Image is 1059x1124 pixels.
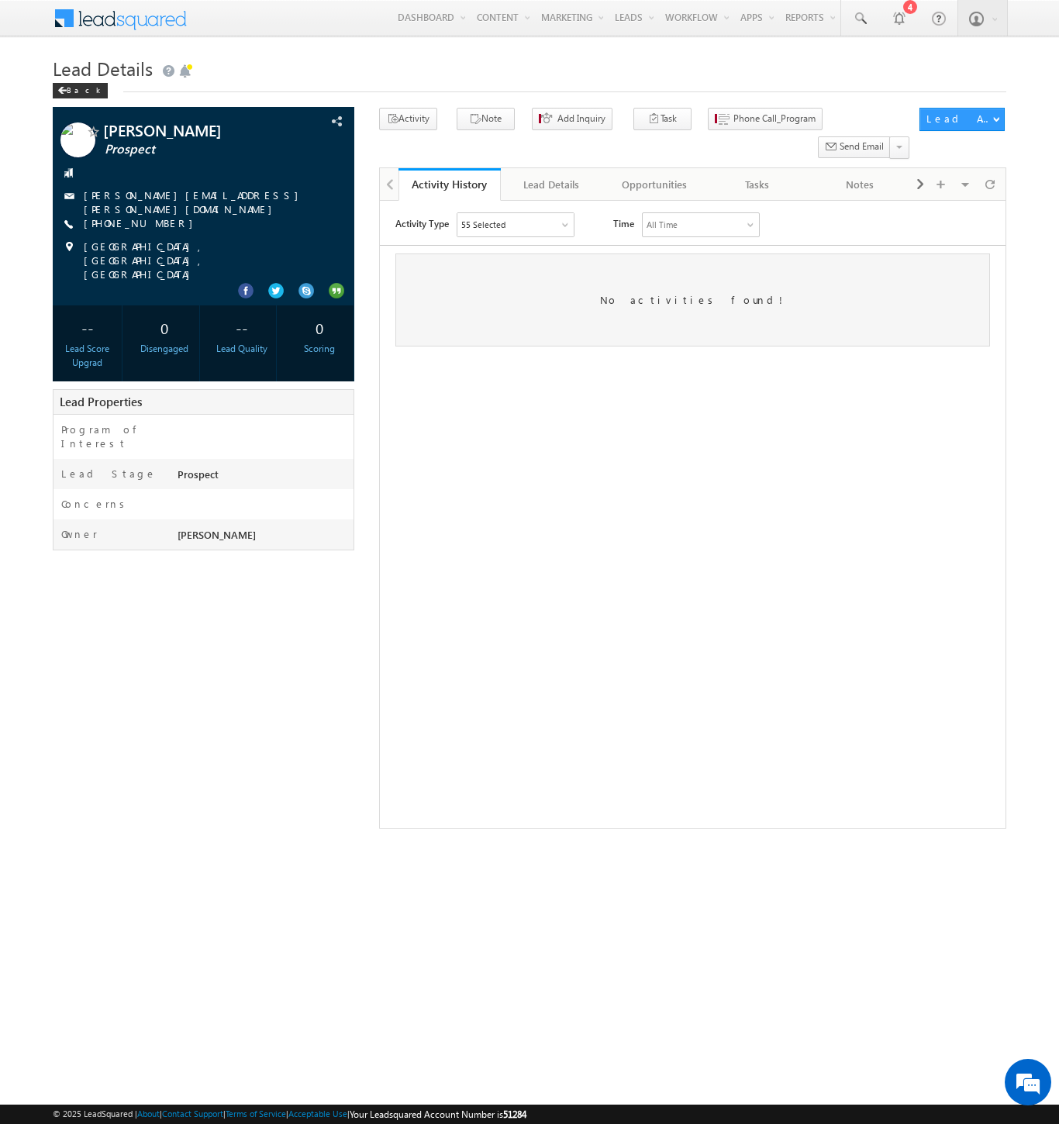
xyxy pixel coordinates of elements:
div: Lead Actions [926,112,992,126]
div: All Time [267,17,298,31]
a: Contact Support [162,1108,223,1119]
span: Phone Call_Program [733,112,816,126]
div: Tasks [719,175,795,194]
label: Lead Stage [61,467,157,481]
div: Disengaged [134,342,195,356]
img: Profile photo [60,122,95,163]
span: Your Leadsquared Account Number is [350,1108,526,1120]
a: [PERSON_NAME][EMAIL_ADDRESS][PERSON_NAME][DOMAIN_NAME] [84,188,306,215]
div: Notes [821,175,897,194]
a: Back [53,82,116,95]
a: Terms of Service [226,1108,286,1119]
div: Scoring [288,342,350,356]
label: Program of Interest [61,422,162,450]
button: Task [633,108,692,130]
div: 55 Selected [81,17,126,31]
button: Send Email [818,136,891,159]
button: Note [457,108,515,130]
div: 0 [134,313,195,342]
span: Prospect [105,142,291,157]
button: Activity [379,108,437,130]
span: Add Inquiry [557,112,605,126]
button: Phone Call_Program [708,108,823,130]
a: Activity History [398,168,501,201]
span: © 2025 LeadSquared | | | | | [53,1107,526,1122]
div: Opportunities [616,175,692,194]
div: Lead Score Upgrad [57,342,118,370]
a: Tasks [706,168,809,201]
span: Time [233,12,254,35]
div: Lead Details [513,175,589,194]
span: [PERSON_NAME] [103,122,289,138]
span: Activity Type [16,12,69,35]
button: Add Inquiry [532,108,612,130]
label: Owner [61,527,98,541]
span: Lead Properties [60,394,142,409]
a: Notes [809,168,911,201]
a: Lead Details [501,168,603,201]
div: No activities found! [16,53,610,146]
span: 51284 [503,1108,526,1120]
span: [PHONE_NUMBER] [84,216,201,232]
a: Acceptable Use [288,1108,347,1119]
div: 0 [288,313,350,342]
div: Sales Activity,Program,Email Bounced,Email Link Clicked,Email Marked Spam & 50 more.. [78,12,194,36]
a: Opportunities [604,168,706,201]
span: [PERSON_NAME] [178,528,256,541]
span: Lead Details [53,56,153,81]
div: -- [57,313,118,342]
a: About [137,1108,160,1119]
div: Activity History [410,177,489,191]
div: Prospect [174,467,354,488]
label: Concerns [61,497,130,511]
span: Send Email [840,140,884,153]
div: -- [212,313,273,342]
span: [GEOGRAPHIC_DATA], [GEOGRAPHIC_DATA], [GEOGRAPHIC_DATA] [84,240,326,281]
div: Lead Quality [212,342,273,356]
button: Lead Actions [919,108,1005,131]
div: Back [53,83,108,98]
